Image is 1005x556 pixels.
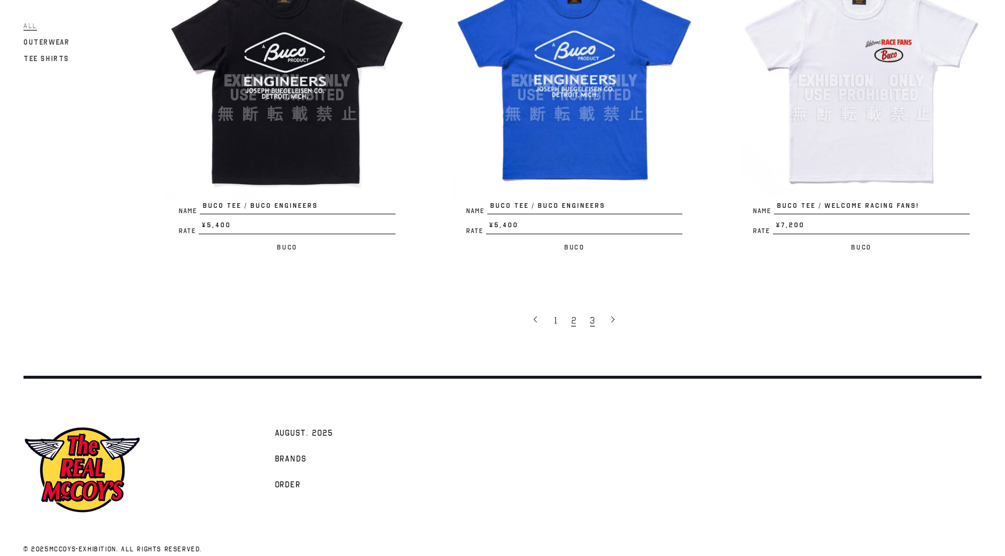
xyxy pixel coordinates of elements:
[466,228,486,234] span: Rate
[49,545,116,553] a: mccoys-exhibition
[275,454,307,466] span: Brands
[24,544,479,555] p: © 2025 . All rights reserved.
[275,480,301,491] span: Order
[571,315,576,326] span: 2
[466,208,487,214] span: Name
[275,428,333,440] span: AUGUST. 2025
[24,52,69,66] a: Tee Shirts
[24,19,37,33] a: All
[179,208,200,214] span: Name
[753,208,774,214] span: Name
[487,201,683,215] span: BUCO TEE / BUCO ENGINEERS
[200,201,396,215] span: BUCO TEE / BUCO ENGINEERS
[269,471,307,497] a: Order
[590,315,595,326] span: 3
[486,220,683,234] span: ¥5,400
[24,55,69,63] span: Tee Shirts
[269,446,313,471] a: Brands
[24,35,69,49] a: Outerwear
[548,308,565,332] a: 1
[584,308,603,332] a: 3
[454,240,695,254] p: Buco
[24,426,141,514] img: mccoys-exhibition
[179,228,199,234] span: Rate
[24,22,37,31] span: All
[167,240,407,254] p: Buco
[554,315,557,326] span: 1
[741,240,981,254] p: Buco
[773,220,970,234] span: ¥7,200
[753,228,773,234] span: Rate
[269,420,339,446] a: AUGUST. 2025
[199,220,396,234] span: ¥5,400
[24,38,69,46] span: Outerwear
[774,201,970,215] span: BUCO TEE / WELCOME RACING FANS!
